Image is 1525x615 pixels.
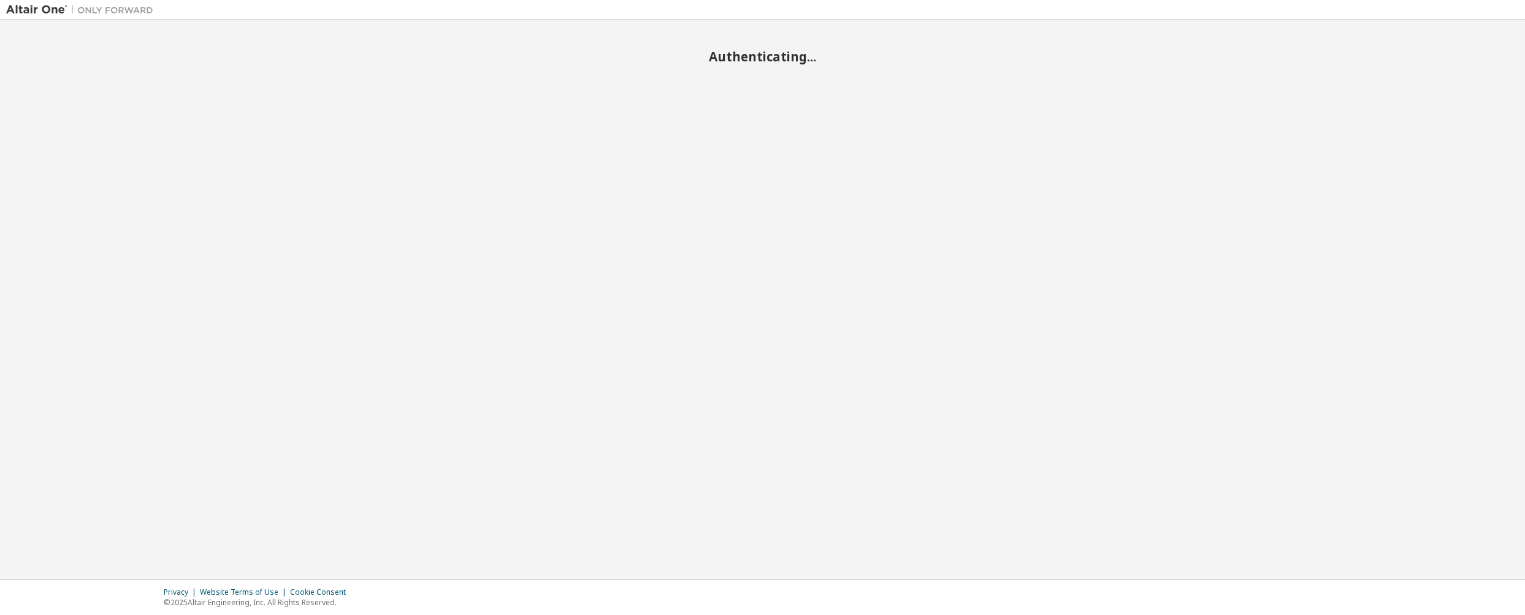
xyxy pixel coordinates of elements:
div: Privacy [164,587,200,597]
img: Altair One [6,4,159,16]
div: Cookie Consent [290,587,353,597]
h2: Authenticating... [6,48,1519,64]
div: Website Terms of Use [200,587,290,597]
p: © 2025 Altair Engineering, Inc. All Rights Reserved. [164,597,353,608]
